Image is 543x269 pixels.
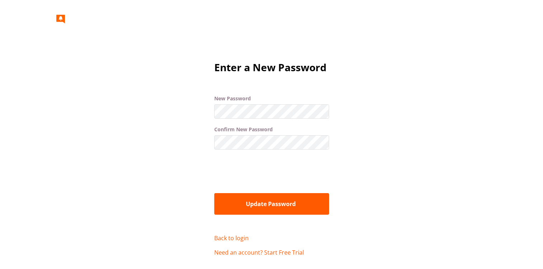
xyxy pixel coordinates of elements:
label: New Password [214,95,329,102]
h2: Enter a New Password [214,59,329,76]
a: Need an account? Start Free Trial [214,248,304,257]
a: Back to login [214,234,249,243]
iframe: reCAPTCHA [214,155,323,183]
label: Confirm New Password [214,126,329,133]
button: Update Password [214,193,329,215]
img: GoReminders [56,15,104,23]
